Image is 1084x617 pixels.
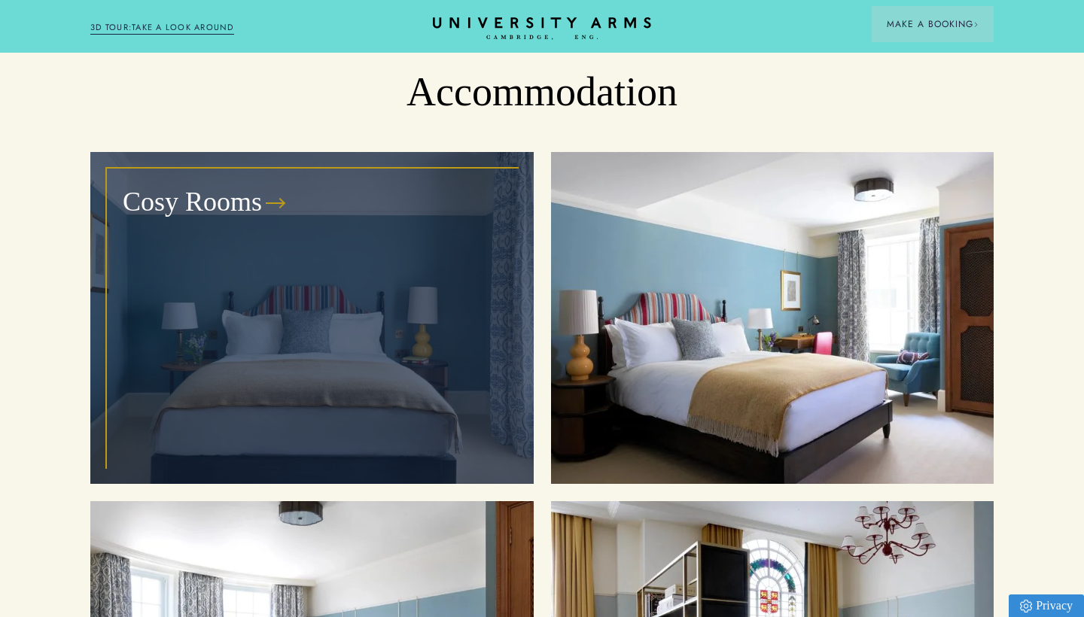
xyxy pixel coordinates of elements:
[90,152,534,484] a: image-c4e3f5da91d1fa45aea3243c1de661a7a9839577-8272x6200-jpg Cosy Rooms
[1009,594,1084,617] a: Privacy
[90,21,234,35] a: 3D TOUR:TAKE A LOOK AROUND
[872,6,994,42] button: Make a BookingArrow icon
[433,17,651,41] a: Home
[123,184,262,220] h3: Cosy Rooms
[973,22,979,27] img: Arrow icon
[1020,600,1032,612] img: Privacy
[551,152,994,484] a: image-e9066e016a3afb6f011bc37f916714460f26abf2-8272x6200-jpg
[887,17,979,31] span: Make a Booking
